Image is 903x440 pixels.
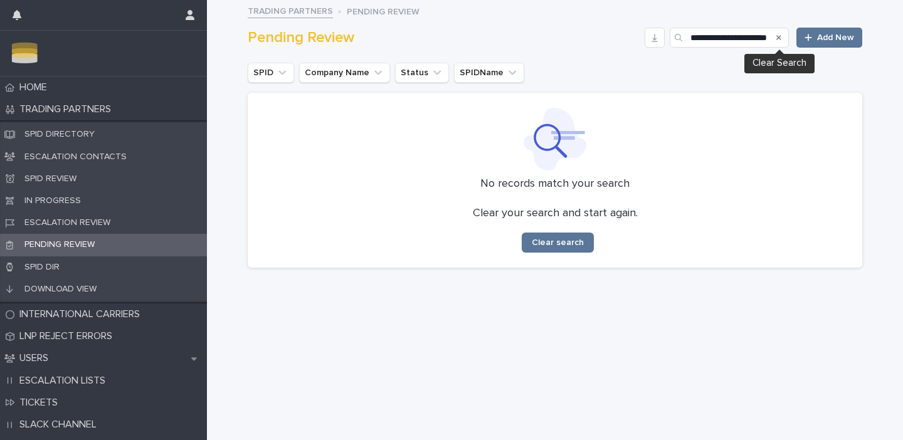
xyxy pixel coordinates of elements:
span: Add New [817,33,854,42]
p: SPID REVIEW [14,173,87,185]
button: Clear search [522,233,594,253]
p: ESCALATION CONTACTS [14,151,137,163]
p: PENDING REVIEW [347,3,420,18]
p: TICKETS [14,397,68,409]
p: SPID DIRECTORY [14,128,105,140]
button: Company Name [299,63,390,83]
a: Add New [796,28,862,48]
img: 8jvmU2ehTfO3R9mICSci [10,41,40,66]
p: TRADING PARTNERS [14,103,121,115]
p: INTERNATIONAL CARRIERS [14,308,150,320]
p: Clear your search and start again. [473,207,638,219]
button: SPID [248,63,294,83]
button: Status [395,63,449,83]
span: Clear search [532,238,584,247]
p: ESCALATION REVIEW [14,217,120,229]
p: PENDING REVIEW [14,239,105,251]
h1: Pending Review [248,29,640,47]
p: USERS [14,352,58,364]
p: ESCALATION LISTS [14,375,115,387]
p: No records match your search [263,178,847,190]
a: TRADING PARTNERS [248,3,333,18]
button: SPIDName [454,63,524,83]
p: LNP REJECT ERRORS [14,330,122,342]
p: IN PROGRESS [14,195,91,207]
input: Search [670,28,789,48]
p: HOME [14,81,57,93]
p: DOWNLOAD VIEW [14,283,107,295]
p: SPID DIR [14,261,70,273]
p: SLACK CHANNEL [14,419,107,431]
